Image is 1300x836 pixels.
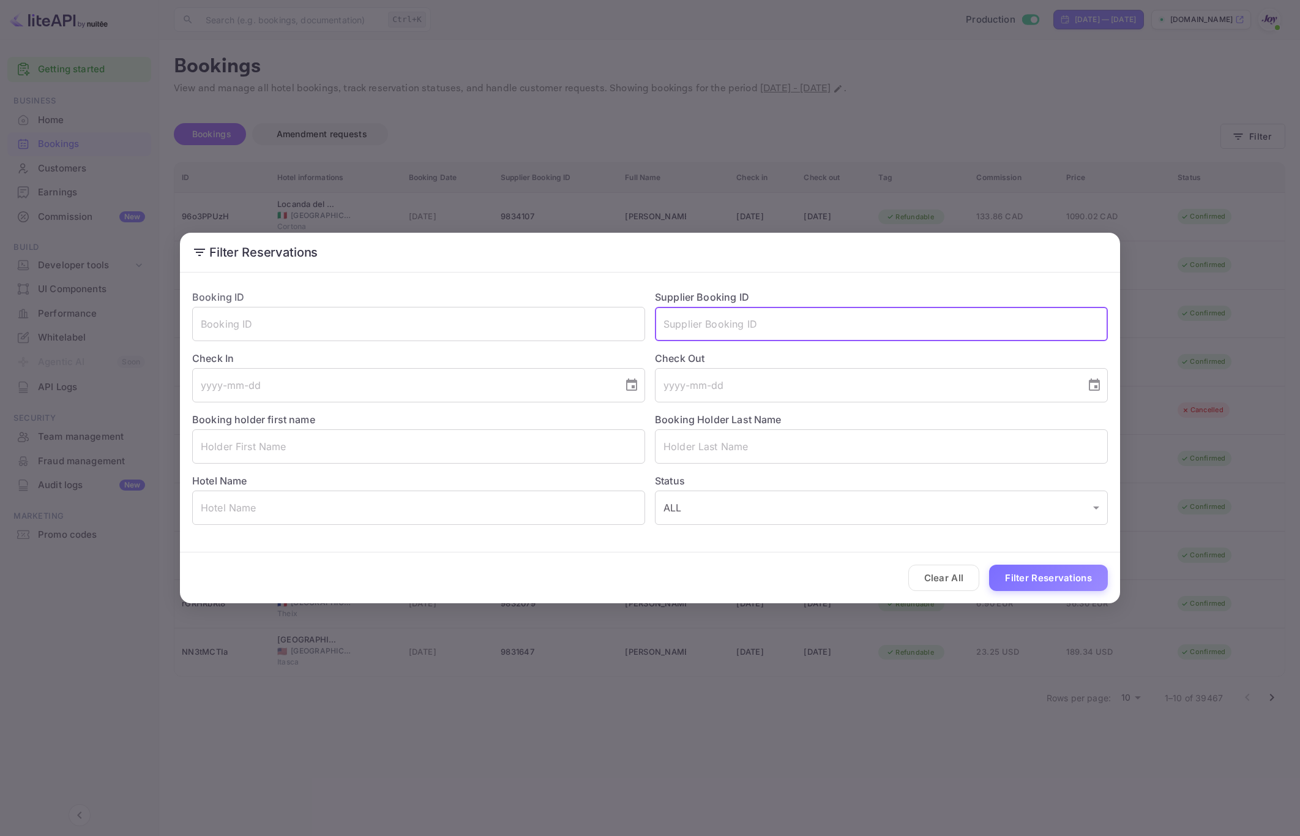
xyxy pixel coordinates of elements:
[1082,373,1107,397] button: Choose date
[192,413,315,426] label: Booking holder first name
[655,368,1077,402] input: yyyy-mm-dd
[180,233,1120,272] h2: Filter Reservations
[655,307,1108,341] input: Supplier Booking ID
[192,429,645,464] input: Holder First Name
[655,473,1108,488] label: Status
[655,413,782,426] label: Booking Holder Last Name
[192,368,615,402] input: yyyy-mm-dd
[655,429,1108,464] input: Holder Last Name
[192,475,247,487] label: Hotel Name
[192,491,645,525] input: Hotel Name
[655,491,1108,525] div: ALL
[655,351,1108,366] label: Check Out
[655,291,749,303] label: Supplier Booking ID
[192,291,245,303] label: Booking ID
[192,307,645,341] input: Booking ID
[619,373,644,397] button: Choose date
[989,565,1108,591] button: Filter Reservations
[908,565,980,591] button: Clear All
[192,351,645,366] label: Check In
